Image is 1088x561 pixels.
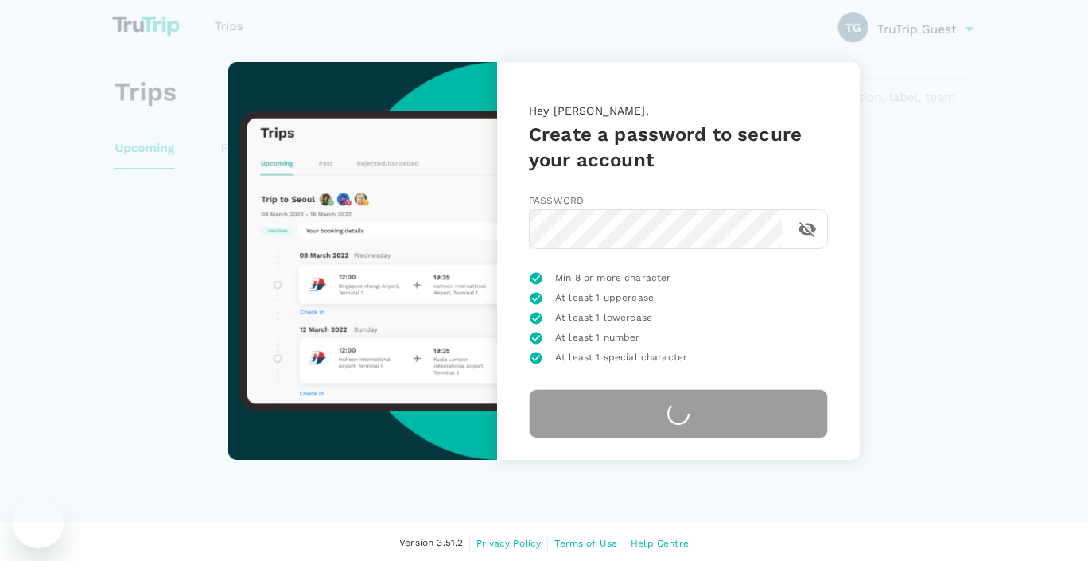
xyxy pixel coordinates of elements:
[631,538,689,549] span: Help Centre
[476,535,541,552] a: Privacy Policy
[529,103,828,122] p: Hey [PERSON_NAME],
[554,538,617,549] span: Terms of Use
[555,290,654,306] span: At least 1 uppercase
[555,330,640,346] span: At least 1 number
[554,535,617,552] a: Terms of Use
[555,350,687,366] span: At least 1 special character
[631,535,689,552] a: Help Centre
[399,536,463,551] span: Version 3.51.2
[555,271,670,286] span: Min 8 or more character
[529,122,828,173] h5: Create a password to secure your account
[13,497,64,548] iframe: Button to launch messaging window
[529,195,584,206] span: Password
[788,210,826,248] button: toggle password visibility
[555,310,652,326] span: At least 1 lowercase
[476,538,541,549] span: Privacy Policy
[228,62,497,460] img: trutrip-set-password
